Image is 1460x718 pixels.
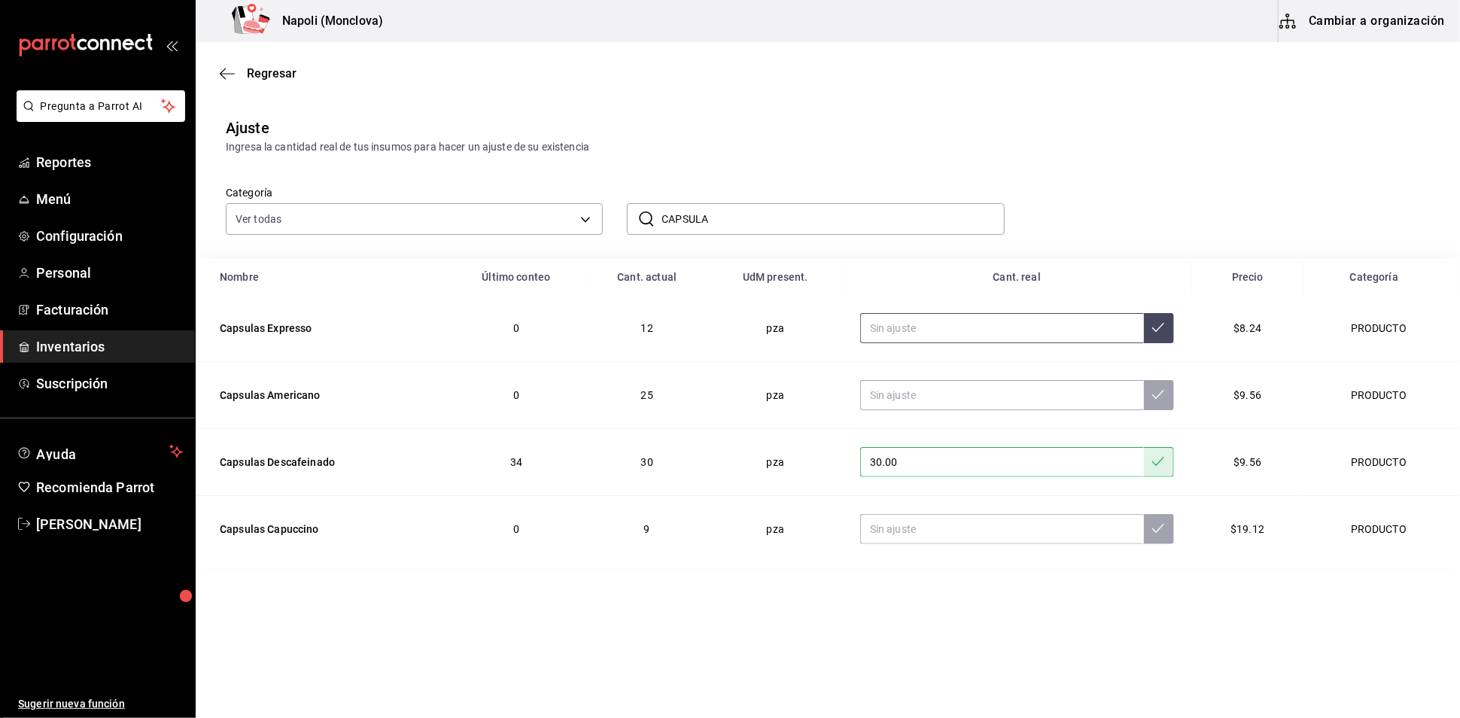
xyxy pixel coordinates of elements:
div: Ingresa la cantidad real de tus insumos para hacer un ajuste de su existencia [226,139,1430,155]
div: Cant. actual [595,271,700,283]
a: Pregunta a Parrot AI [11,109,185,125]
td: Capsulas Americano [196,362,447,429]
span: Suscripción [36,373,183,394]
input: Sin ajuste [860,313,1144,343]
td: pza [709,295,842,362]
span: Regresar [247,66,297,81]
td: PRODUCTO [1303,362,1460,429]
span: 12 [641,322,653,334]
button: Pregunta a Parrot AI [17,90,185,122]
td: Capsulas Descafeinado [196,429,447,496]
td: PRODUCTO [1303,496,1460,563]
td: pza [709,496,842,563]
button: open_drawer_menu [166,39,178,51]
span: 0 [513,322,519,334]
span: 30 [641,456,653,468]
span: 25 [641,389,653,401]
span: Recomienda Parrot [36,477,183,497]
span: Configuración [36,226,183,246]
span: 34 [510,456,522,468]
td: PRODUCTO [1303,429,1460,496]
input: Sin ajuste [860,447,1144,477]
span: 0 [513,523,519,535]
button: Regresar [220,66,297,81]
span: 0 [513,389,519,401]
span: Ver todas [236,211,281,227]
span: $8.24 [1233,322,1261,334]
span: $9.56 [1233,389,1261,401]
td: Capsulas Expresso [196,295,447,362]
span: 9 [644,523,650,535]
span: Inventarios [36,336,183,357]
h3: Napoli (Monclova) [270,12,383,30]
div: Último conteo [456,271,576,283]
td: Capsulas Capuccino [196,496,447,563]
input: Sin ajuste [860,514,1144,544]
span: Ayuda [36,443,163,461]
td: pza [709,429,842,496]
span: Pregunta a Parrot AI [41,99,162,114]
div: Cant. real [851,271,1183,283]
input: Sin ajuste [860,380,1144,410]
input: Buscar nombre de insumo [662,204,1004,234]
div: Ajuste [226,117,269,139]
label: Categoría [226,188,603,199]
span: [PERSON_NAME] [36,514,183,534]
span: Menú [36,189,183,209]
div: Precio [1201,271,1294,283]
span: Facturación [36,300,183,320]
div: UdM present. [718,271,833,283]
span: $9.56 [1233,456,1261,468]
div: Nombre [220,271,438,283]
span: $19.12 [1230,523,1264,535]
span: Personal [36,263,183,283]
span: Sugerir nueva función [18,696,183,712]
span: Reportes [36,152,183,172]
td: pza [709,362,842,429]
div: Categoría [1312,271,1436,283]
td: PRODUCTO [1303,295,1460,362]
